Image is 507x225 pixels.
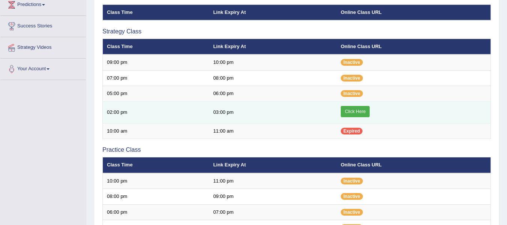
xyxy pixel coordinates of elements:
span: Expired [341,128,363,134]
a: Click Here [341,106,370,117]
td: 10:00 pm [103,173,209,189]
td: 02:00 pm [103,101,209,123]
td: 11:00 pm [209,173,337,189]
td: 05:00 pm [103,86,209,102]
h3: Practice Class [102,146,491,153]
th: Class Time [103,5,209,20]
span: Inactive [341,75,363,82]
span: Inactive [341,193,363,200]
td: 07:00 pm [103,70,209,86]
span: Inactive [341,178,363,184]
h3: Strategy Class [102,28,491,35]
th: Link Expiry At [209,39,337,54]
td: 11:00 am [209,123,337,139]
a: Your Account [0,59,86,77]
td: 03:00 pm [209,101,337,123]
td: 06:00 pm [209,86,337,102]
td: 10:00 am [103,123,209,139]
th: Online Class URL [337,5,491,20]
th: Online Class URL [337,39,491,54]
span: Inactive [341,90,363,97]
th: Class Time [103,39,209,54]
td: 06:00 pm [103,204,209,220]
td: 08:00 pm [209,70,337,86]
td: 10:00 pm [209,54,337,70]
td: 07:00 pm [209,204,337,220]
td: 09:00 pm [103,54,209,70]
a: Success Stories [0,16,86,35]
a: Strategy Videos [0,37,86,56]
span: Inactive [341,209,363,216]
th: Online Class URL [337,157,491,173]
td: 09:00 pm [209,189,337,205]
span: Inactive [341,59,363,66]
th: Link Expiry At [209,5,337,20]
th: Class Time [103,157,209,173]
th: Link Expiry At [209,157,337,173]
td: 08:00 pm [103,189,209,205]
